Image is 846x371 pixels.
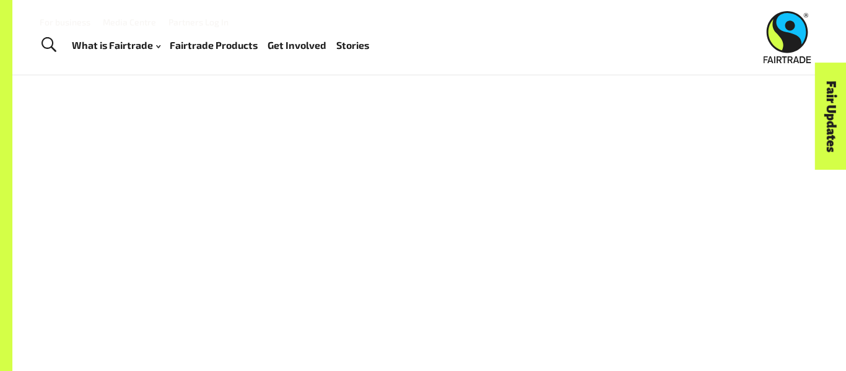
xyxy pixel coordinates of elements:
a: Partners Log In [168,17,229,27]
a: What is Fairtrade [72,37,160,55]
a: Media Centre [103,17,156,27]
a: Get Involved [268,37,326,55]
a: Stories [336,37,369,55]
a: Fairtrade Products [170,37,258,55]
img: Fairtrade Australia New Zealand logo [764,11,811,63]
a: For business [40,17,90,27]
a: Toggle Search [33,30,64,61]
